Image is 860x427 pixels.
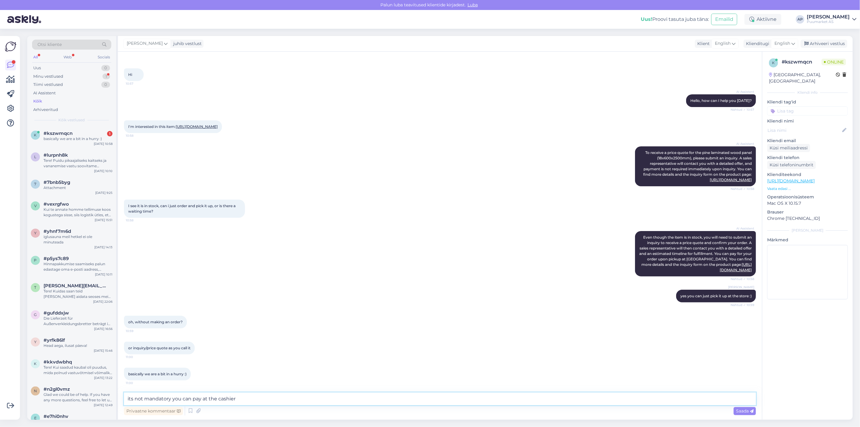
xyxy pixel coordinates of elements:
[639,235,753,272] span: Even though the item is in stock, you will need to submit an inquiry to receive a price quote and...
[34,133,37,137] span: k
[767,200,848,207] p: Mac OS X 10.15.7
[641,16,652,22] b: Uus!
[94,327,112,331] div: [DATE] 16:56
[128,204,236,213] span: I see it is in stock, can i just order and pick it up, or is there a waiting time?
[176,124,218,129] a: [URL][DOMAIN_NAME]
[126,355,148,359] span: 11:00
[94,348,112,353] div: [DATE] 15:46
[728,285,754,289] span: [PERSON_NAME]
[44,185,112,191] div: Attachment
[34,416,37,420] span: e
[767,237,848,243] p: Märkmed
[44,414,68,419] span: #e7hi0nhv
[44,283,106,288] span: Timo.hering@gmail.com
[34,285,37,290] span: T
[767,118,848,124] p: Kliendi nimi
[782,58,822,66] div: # kszwmqcn
[731,187,754,191] span: Nähtud ✓ 10:58
[767,209,848,215] p: Brauser
[95,272,112,277] div: [DATE] 10:11
[94,169,112,173] div: [DATE] 10:10
[124,393,756,405] textarea: its not mandatory you can pay at the cashier
[126,81,148,86] span: 10:57
[32,53,39,61] div: All
[774,40,790,47] span: English
[34,312,37,317] span: g
[107,131,112,136] div: 1
[94,142,112,146] div: [DATE] 10:58
[95,191,112,195] div: [DATE] 9:25
[807,15,856,24] a: [PERSON_NAME]Puumarket AS
[101,65,110,71] div: 0
[772,60,775,65] span: k
[767,178,815,184] a: [URL][DOMAIN_NAME]
[680,294,752,298] span: yes you can just pick it up at the store :)
[44,261,112,272] div: Hinnapakkumise saamiseks palun edastage oma e-posti aadress, kontaktisiku nimi, telefoninumber, t...
[767,90,848,95] div: Kliendi info
[126,133,148,138] span: 10:58
[44,136,112,142] div: basically we are a bit in a hurry :)
[641,16,709,23] div: Proovi tasuta juba täna:
[33,82,63,88] div: Tiimi vestlused
[33,73,63,80] div: Minu vestlused
[44,234,112,245] div: iglusauna meil hetkel ei ole minuteada
[33,65,41,71] div: Uus
[695,41,710,47] div: Klient
[59,117,85,123] span: Kõik vestlused
[33,107,58,113] div: Arhiveeritud
[44,201,69,207] span: #vexrgfwo
[767,161,816,169] div: Küsi telefoninumbrit
[34,389,37,393] span: n
[44,207,112,218] div: Kui te annate homme tellimuse koos kogustega sisse, siis logistik ütles, et neljapäevaks [PERSON_...
[767,99,848,105] p: Kliendi tag'id
[126,218,148,223] span: 10:58
[34,340,37,344] span: y
[807,19,850,24] div: Puumarket AS
[767,186,848,191] p: Vaata edasi ...
[44,310,69,316] span: #gufddxjw
[37,41,62,48] span: Otsi kliente
[822,59,846,65] span: Online
[731,277,754,281] span: Nähtud ✓ 10:58
[767,138,848,144] p: Kliendi email
[711,14,737,25] button: Emailid
[731,226,754,231] span: AI Assistent
[128,72,132,77] span: Hi
[34,361,37,366] span: k
[126,329,148,333] span: 10:59
[94,376,112,380] div: [DATE] 13:22
[34,258,37,262] span: p
[63,53,73,61] div: Web
[44,386,70,392] span: #n2gl0vmz
[744,41,769,47] div: Klienditugi
[466,2,480,8] span: Luba
[44,316,112,327] div: Die Lieferzeit für Außenverkleidungsbretter beträgt in der Regel 2-5 Werktage, wenn das Produkt a...
[710,178,752,182] a: [URL][DOMAIN_NAME]
[643,150,753,182] span: To receive a price quote for the pine laminated wood panel (18x600x2500mm), please submit an inqu...
[44,359,72,365] span: #kkvdwbhq
[124,407,183,415] div: Privaatne kommentaar
[44,180,70,185] span: #7bnb5byg
[44,365,112,376] div: Tere! Kui saadud kaubal oli puudus, mida polnud vastuvõtmisel võimalik koheselt märgata, peate se...
[44,158,112,169] div: Tere! Puidu pikaajaliseks kaitseks ja vananemise vastu soovitame sügavimbuvat puidukaitsevahendit...
[128,320,183,324] span: oh, without making an order?
[767,194,848,200] p: Operatsioonisüsteem
[44,392,112,403] div: Glad we could be of help. If you have any more questions, feel free to let us know and we’ll be h...
[5,41,16,52] img: Askly Logo
[34,182,37,186] span: 7
[796,15,804,24] div: AP
[127,40,163,47] span: [PERSON_NAME]
[128,372,187,376] span: basically we are a bit in a hurry :)
[34,204,37,208] span: v
[171,41,202,47] div: juhib vestlust
[44,229,71,234] span: #yhnf7m6d
[95,218,112,222] div: [DATE] 15:51
[94,403,112,407] div: [DATE] 12:49
[93,299,112,304] div: [DATE] 22:06
[744,14,781,25] div: Aktiivne
[767,127,841,134] input: Lisa nimi
[34,155,37,159] span: l
[731,107,754,112] span: Nähtud ✓ 10:57
[731,90,754,94] span: AI Assistent
[807,15,850,19] div: [PERSON_NAME]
